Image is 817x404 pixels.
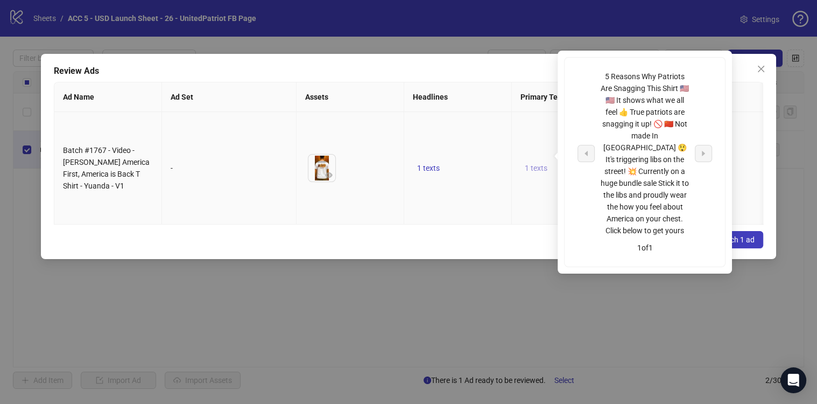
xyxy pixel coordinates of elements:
[417,164,440,172] span: 1 texts
[322,169,335,182] button: Preview
[757,65,765,73] span: close
[525,164,547,172] span: 1 texts
[63,146,150,190] span: Batch #1767 - Video - [PERSON_NAME] America First, America is Back T Shirt - Yuanda - V1
[713,235,755,244] span: Launch 1 ad
[404,82,512,112] th: Headlines
[297,82,404,112] th: Assets
[162,82,297,112] th: Ad Set
[308,155,335,182] img: Asset 1
[752,60,770,78] button: Close
[705,231,763,248] button: Launch 1 ad
[512,82,646,112] th: Primary Texts
[54,65,763,78] div: Review Ads
[54,82,162,112] th: Ad Name
[600,71,689,236] div: 5 Reasons Why Patriots Are Snagging This Shirt 🇺🇸 🇺🇸 It shows what we all feel 👍 True patriots ar...
[577,242,712,254] div: 1 of 1
[520,162,552,175] button: 1 texts
[780,367,806,393] div: Open Intercom Messenger
[325,171,333,179] span: eye
[413,162,444,175] button: 1 texts
[171,162,287,174] div: -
